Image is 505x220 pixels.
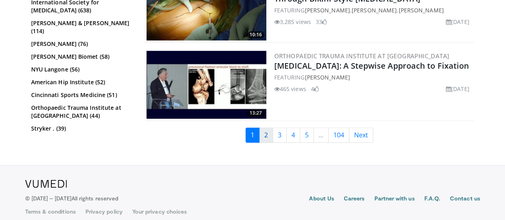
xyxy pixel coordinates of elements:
img: VuMedi Logo [25,180,67,188]
a: Privacy policy [85,207,123,215]
a: Contact us [450,194,480,204]
a: [PERSON_NAME] [398,6,444,14]
a: 13:27 [147,51,266,119]
a: 5 [300,127,314,143]
li: 33 [316,18,327,26]
li: 465 views [274,85,306,93]
a: 104 [328,127,349,143]
span: 13:27 [247,109,264,117]
a: [PERSON_NAME] [352,6,397,14]
a: 2 [259,127,273,143]
a: Next [349,127,373,143]
li: 3,285 views [274,18,311,26]
a: NYU Langone (56) [31,65,131,73]
a: [PERSON_NAME] & [PERSON_NAME] (114) [31,19,131,35]
a: About Us [309,194,334,204]
a: F.A.Q. [424,194,440,204]
a: [PERSON_NAME] [305,6,350,14]
a: 4 [286,127,300,143]
span: All rights reserved [71,194,118,201]
a: Partner with us [374,194,414,204]
nav: Search results pages [145,127,474,143]
a: [PERSON_NAME] [305,73,350,81]
a: Stryker . (39) [31,125,131,133]
a: American Hip Institute (52) [31,78,131,86]
a: 1 [246,127,259,143]
a: Orthopaedic Trauma Institute at [GEOGRAPHIC_DATA] (44) [31,104,131,120]
a: Terms & conditions [25,207,76,215]
li: [DATE] [446,18,469,26]
a: Cincinnati Sports Medicine (51) [31,91,131,99]
div: FEATURING [274,73,473,81]
p: © [DATE] – [DATE] [25,194,119,202]
li: [DATE] [446,85,469,93]
span: 10:16 [247,31,264,38]
a: 3 [273,127,287,143]
a: [PERSON_NAME] Biomet (58) [31,53,131,61]
img: a808f98d-1734-4bce-a42d-9d2dccab79cd.300x170_q85_crop-smart_upscale.jpg [147,51,266,119]
a: Orthopaedic Trauma Institute at [GEOGRAPHIC_DATA] [274,52,450,60]
div: FEATURING , , [274,6,473,14]
a: [PERSON_NAME] (76) [31,40,131,48]
li: 4 [311,85,319,93]
a: Careers [344,194,365,204]
a: [MEDICAL_DATA]: A Stepwise Approach to Fixation [274,60,469,71]
a: Your privacy choices [132,207,187,215]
